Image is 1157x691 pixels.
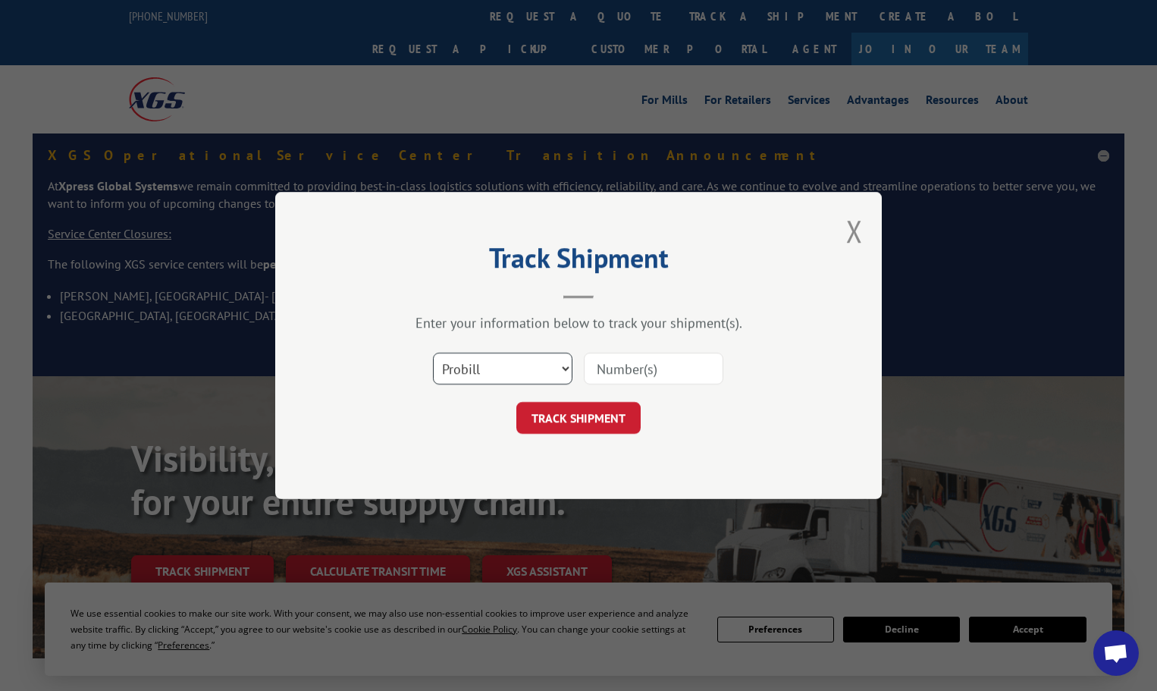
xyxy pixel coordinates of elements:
button: Close modal [846,211,863,251]
input: Number(s) [584,353,723,385]
div: Enter your information below to track your shipment(s). [351,314,806,331]
h2: Track Shipment [351,247,806,276]
a: Open chat [1093,630,1139,676]
button: TRACK SHIPMENT [516,402,641,434]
